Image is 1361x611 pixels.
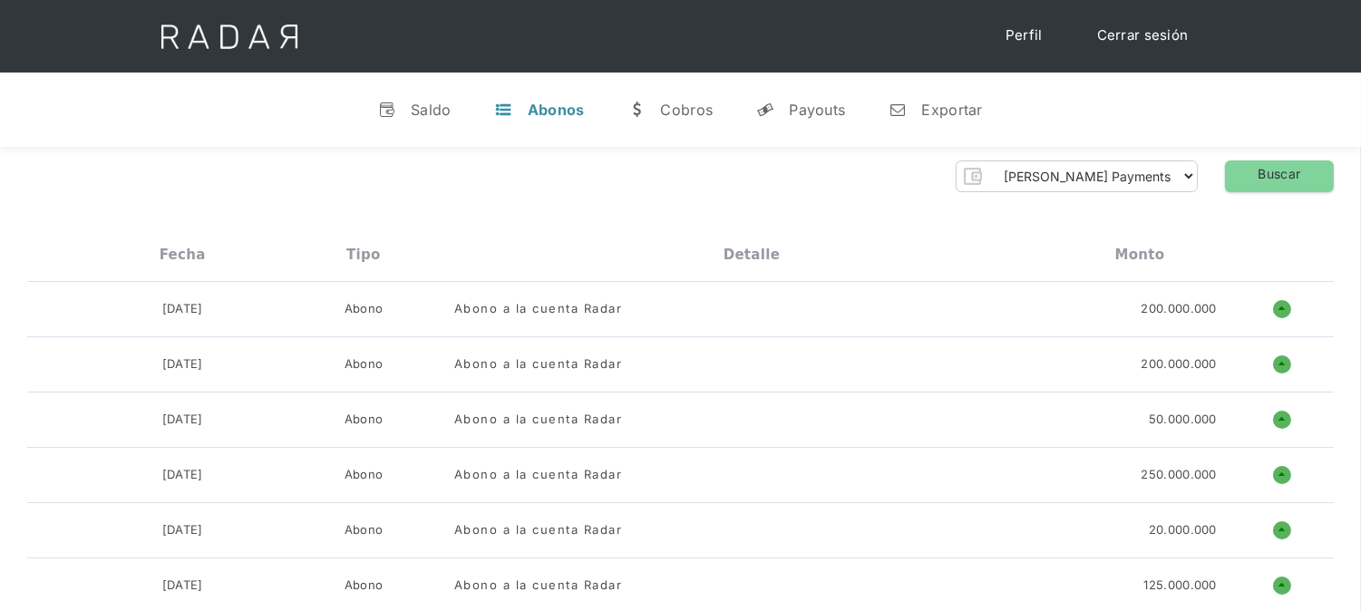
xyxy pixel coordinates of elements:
[1149,521,1217,539] div: 20.000.000
[345,300,384,318] div: Abono
[1142,466,1217,484] div: 250.000.000
[1273,355,1291,373] h1: o
[495,101,513,119] div: t
[162,521,203,539] div: [DATE]
[1144,577,1217,595] div: 125.000.000
[160,247,206,263] div: Fecha
[411,101,452,119] div: Saldo
[162,466,203,484] div: [DATE]
[454,466,623,484] div: Abono a la cuenta Radar
[1142,300,1217,318] div: 200.000.000
[345,466,384,484] div: Abono
[162,355,203,373] div: [DATE]
[1273,466,1291,484] h1: o
[1079,18,1207,53] a: Cerrar sesión
[454,521,623,539] div: Abono a la cuenta Radar
[345,411,384,429] div: Abono
[921,101,982,119] div: Exportar
[956,160,1198,192] form: Form
[162,577,203,595] div: [DATE]
[1273,411,1291,429] h1: o
[454,355,623,373] div: Abono a la cuenta Radar
[1149,411,1217,429] div: 50.000.000
[889,101,907,119] div: n
[987,18,1061,53] a: Perfil
[627,101,646,119] div: w
[345,521,384,539] div: Abono
[724,247,780,263] div: Detalle
[660,101,713,119] div: Cobros
[162,300,203,318] div: [DATE]
[346,247,381,263] div: Tipo
[162,411,203,429] div: [DATE]
[1273,300,1291,318] h1: o
[345,577,384,595] div: Abono
[1115,247,1165,263] div: Monto
[345,355,384,373] div: Abono
[528,101,585,119] div: Abonos
[1142,355,1217,373] div: 200.000.000
[454,411,623,429] div: Abono a la cuenta Radar
[1273,577,1291,595] h1: o
[454,300,623,318] div: Abono a la cuenta Radar
[1273,521,1291,539] h1: o
[789,101,845,119] div: Payouts
[454,577,623,595] div: Abono a la cuenta Radar
[1225,160,1334,192] a: Buscar
[756,101,774,119] div: y
[378,101,396,119] div: v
